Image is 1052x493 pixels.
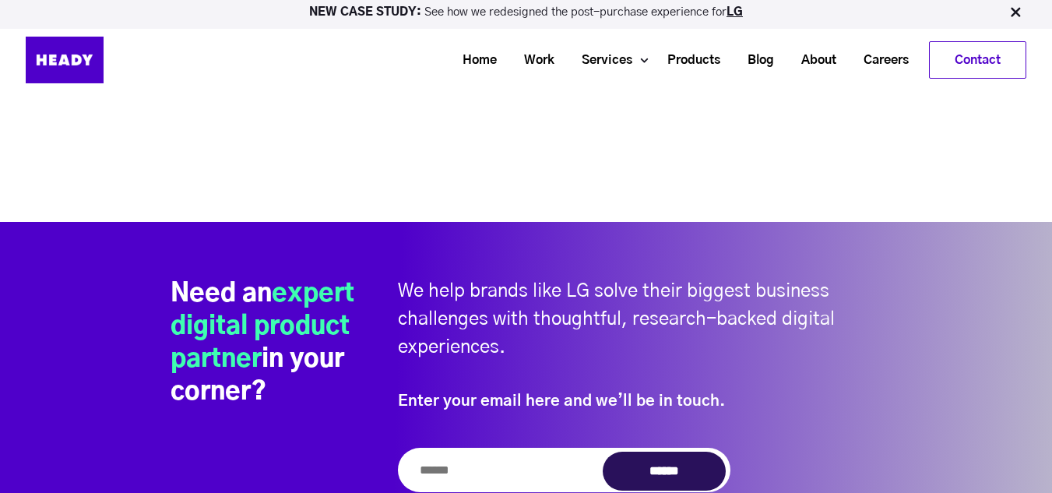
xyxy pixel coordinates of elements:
[26,37,104,83] img: Heady_Logo_Web-01 (1)
[7,6,1045,18] p: See how we redesigned the post-purchase experience for
[142,41,1026,79] div: Navigation Menu
[562,46,640,75] a: Services
[930,42,1026,78] a: Contact
[398,389,882,432] p: Enter your email here and we’ll be in touch.
[727,6,743,18] a: LG
[309,6,424,18] strong: NEW CASE STUDY:
[443,46,505,75] a: Home
[171,281,354,372] span: expert digital product partner
[648,46,728,75] a: Products
[505,46,562,75] a: Work
[844,46,917,75] a: Careers
[398,277,882,389] h6: We help brands like LG solve their biggest business challenges with thoughtful, research-backed d...
[1008,5,1023,20] img: Close Bar
[728,46,782,75] a: Blog
[782,46,844,75] a: About
[171,277,384,408] h2: Need an in your corner?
